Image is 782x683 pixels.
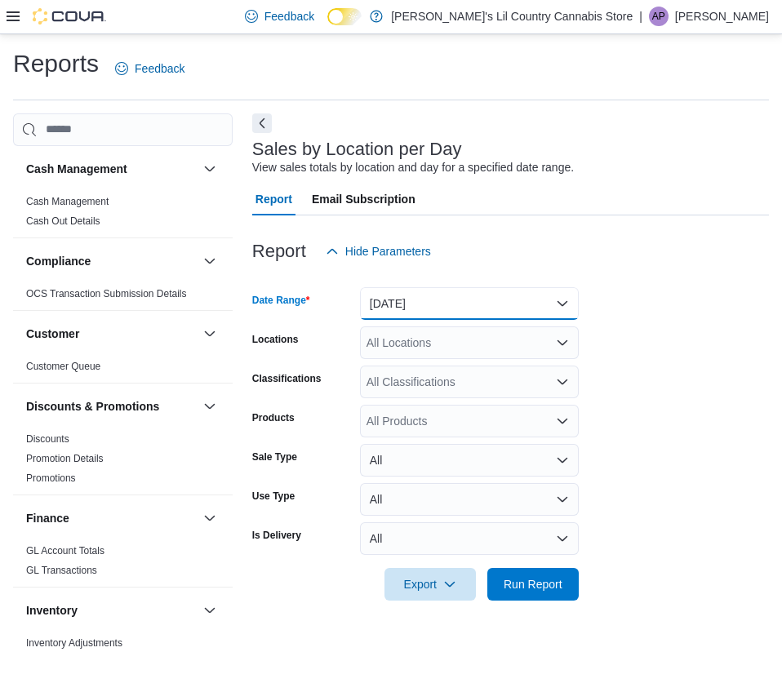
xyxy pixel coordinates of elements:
a: Promotions [26,472,76,484]
button: Finance [200,508,220,528]
span: Inventory by Product Historical [26,656,159,669]
button: Open list of options [556,375,569,388]
span: Customer Queue [26,360,100,373]
div: Cash Management [13,192,233,237]
span: Export [394,568,466,601]
button: Customer [26,326,197,342]
p: [PERSON_NAME]'s Lil Country Cannabis Store [391,7,633,26]
h3: Report [252,242,306,261]
label: Sale Type [252,450,297,463]
p: [PERSON_NAME] [675,7,769,26]
a: Cash Management [26,196,109,207]
button: Cash Management [200,159,220,179]
input: Dark Mode [327,8,362,25]
div: View sales totals by location and day for a specified date range. [252,159,574,176]
label: Use Type [252,490,295,503]
div: Finance [13,541,233,587]
a: Inventory by Product Historical [26,657,159,668]
button: Inventory [26,602,197,619]
a: Cash Out Details [26,215,100,227]
button: Hide Parameters [319,235,438,268]
button: Inventory [200,601,220,620]
div: Alexis Peters [649,7,669,26]
a: Inventory Adjustments [26,637,122,649]
span: Email Subscription [312,183,415,215]
h3: Sales by Location per Day [252,140,462,159]
span: Cash Out Details [26,215,100,228]
a: Customer Queue [26,361,100,372]
button: Customer [200,324,220,344]
button: Discounts & Promotions [200,397,220,416]
span: Report [255,183,292,215]
button: Compliance [26,253,197,269]
span: Feedback [264,8,314,24]
button: Discounts & Promotions [26,398,197,415]
a: Promotion Details [26,453,104,464]
button: Cash Management [26,161,197,177]
div: Discounts & Promotions [13,429,233,495]
h3: Cash Management [26,161,127,177]
label: Locations [252,333,299,346]
span: Cash Management [26,195,109,208]
button: Run Report [487,568,579,601]
span: GL Account Totals [26,544,104,557]
button: [DATE] [360,287,579,320]
label: Classifications [252,372,322,385]
label: Date Range [252,294,310,307]
span: Hide Parameters [345,243,431,259]
button: Compliance [200,251,220,271]
span: Run Report [504,576,562,592]
span: Dark Mode [327,25,328,26]
h3: Discounts & Promotions [26,398,159,415]
a: Feedback [109,52,191,85]
button: Export [384,568,476,601]
button: All [360,444,579,477]
div: Compliance [13,284,233,310]
button: Next [252,113,272,133]
h3: Inventory [26,602,78,619]
img: Cova [33,8,106,24]
label: Products [252,411,295,424]
a: GL Account Totals [26,545,104,557]
h3: Compliance [26,253,91,269]
span: AP [652,7,665,26]
button: Open list of options [556,336,569,349]
span: GL Transactions [26,564,97,577]
button: All [360,483,579,516]
span: OCS Transaction Submission Details [26,287,187,300]
a: Discounts [26,433,69,445]
h1: Reports [13,47,99,80]
span: Inventory Adjustments [26,636,122,650]
p: | [639,7,642,26]
a: OCS Transaction Submission Details [26,288,187,299]
span: Promotions [26,472,76,485]
button: All [360,522,579,555]
label: Is Delivery [252,529,301,542]
button: Open list of options [556,415,569,428]
span: Promotion Details [26,452,104,465]
span: Feedback [135,60,184,77]
a: GL Transactions [26,565,97,576]
div: Customer [13,357,233,383]
span: Discounts [26,432,69,446]
h3: Finance [26,510,69,526]
button: Finance [26,510,197,526]
h3: Customer [26,326,79,342]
